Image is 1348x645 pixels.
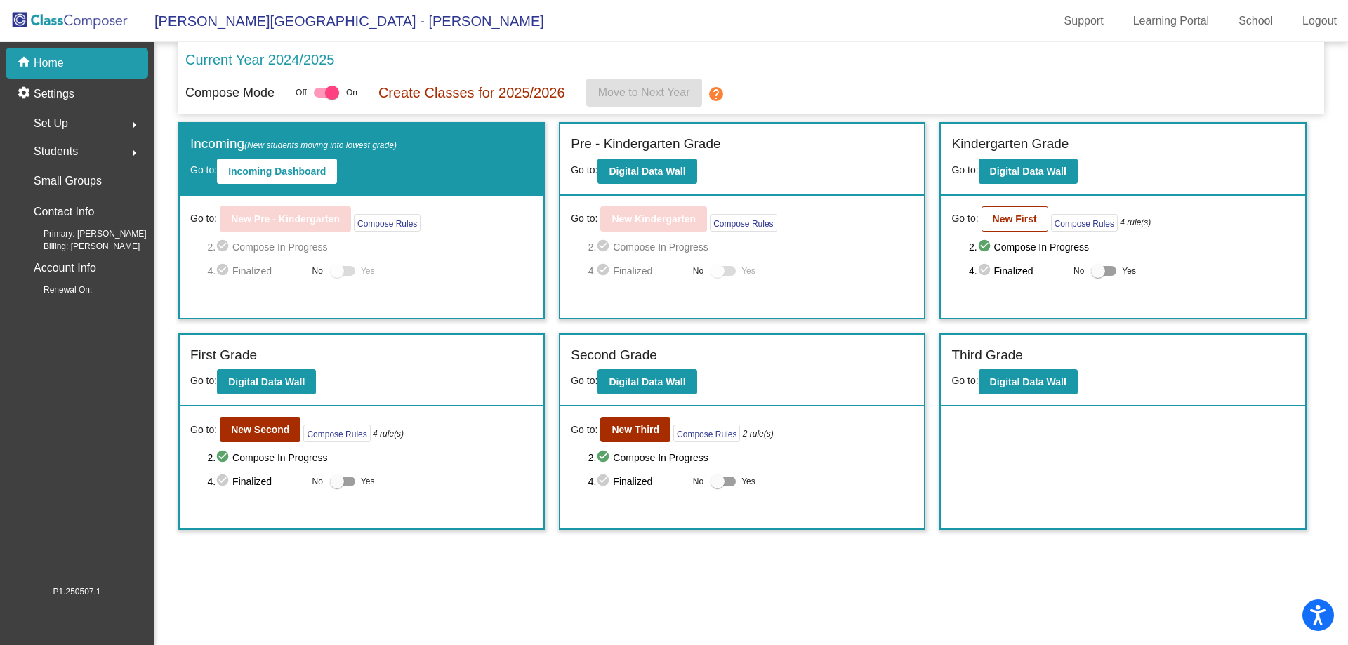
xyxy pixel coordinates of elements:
a: Support [1053,10,1115,32]
span: Yes [361,262,375,279]
span: Billing: [PERSON_NAME] [21,240,140,253]
b: New Third [612,424,659,435]
b: New Second [231,424,289,435]
span: Go to: [571,423,597,437]
mat-icon: settings [17,86,34,102]
span: Yes [1122,262,1136,279]
label: Second Grade [571,345,657,366]
button: New First [982,206,1048,232]
span: Students [34,142,78,161]
span: Yes [741,262,755,279]
span: Go to: [190,164,217,175]
mat-icon: arrow_right [126,117,143,133]
mat-icon: check_circle [596,449,613,466]
b: Incoming Dashboard [228,166,326,177]
mat-icon: check_circle [596,239,613,255]
span: 2. Compose In Progress [588,449,914,466]
span: No [693,265,703,277]
a: School [1227,10,1284,32]
span: 4. Finalized [969,262,1066,279]
mat-icon: check_circle [216,473,232,490]
button: New Third [600,417,670,442]
p: Settings [34,86,74,102]
span: No [1073,265,1084,277]
span: No [693,475,703,488]
mat-icon: check_circle [596,262,613,279]
button: New Pre - Kindergarten [220,206,351,232]
mat-icon: help [708,86,725,102]
span: Go to: [571,164,597,175]
span: 2. Compose In Progress [207,239,533,255]
mat-icon: arrow_right [126,145,143,161]
mat-icon: check_circle [216,262,232,279]
span: 2. Compose In Progress [588,239,914,255]
button: Compose Rules [673,425,740,442]
span: No [312,475,323,488]
span: 2. Compose In Progress [207,449,533,466]
label: Kindergarten Grade [951,134,1069,154]
b: New Pre - Kindergarten [231,213,340,225]
span: Set Up [34,114,68,133]
i: 4 rule(s) [1120,216,1151,229]
span: Go to: [951,164,978,175]
span: 4. Finalized [588,262,686,279]
span: Primary: [PERSON_NAME] [21,227,147,240]
span: 4. Finalized [207,262,305,279]
label: Pre - Kindergarten Grade [571,134,720,154]
mat-icon: check_circle [977,262,994,279]
span: Yes [361,473,375,490]
b: Digital Data Wall [609,166,685,177]
p: Current Year 2024/2025 [185,49,334,70]
span: Go to: [190,423,217,437]
span: Off [296,86,307,99]
span: Go to: [571,211,597,226]
label: First Grade [190,345,257,366]
b: Digital Data Wall [990,166,1066,177]
span: No [312,265,323,277]
button: Compose Rules [710,214,777,232]
a: Learning Portal [1122,10,1221,32]
p: Home [34,55,64,72]
b: New First [993,213,1037,225]
span: 2. Compose In Progress [969,239,1295,255]
p: Compose Mode [185,84,275,102]
button: Digital Data Wall [979,159,1078,184]
button: New Kindergarten [600,206,707,232]
span: Go to: [951,211,978,226]
span: [PERSON_NAME][GEOGRAPHIC_DATA] - [PERSON_NAME] [140,10,544,32]
button: Move to Next Year [586,79,702,107]
mat-icon: check_circle [216,239,232,255]
span: Yes [741,473,755,490]
span: Go to: [190,375,217,386]
b: New Kindergarten [612,213,696,225]
button: Compose Rules [1051,214,1118,232]
button: Incoming Dashboard [217,159,337,184]
span: Renewal On: [21,284,92,296]
span: Go to: [571,375,597,386]
p: Small Groups [34,171,102,191]
mat-icon: home [17,55,34,72]
button: Compose Rules [303,425,370,442]
span: 4. Finalized [207,473,305,490]
label: Third Grade [951,345,1022,366]
span: On [346,86,357,99]
mat-icon: check_circle [216,449,232,466]
span: Go to: [951,375,978,386]
button: Digital Data Wall [597,369,696,394]
i: 2 rule(s) [743,427,774,440]
button: Digital Data Wall [597,159,696,184]
label: Incoming [190,134,397,154]
b: Digital Data Wall [228,376,305,387]
mat-icon: check_circle [977,239,994,255]
span: Move to Next Year [598,86,690,98]
p: Create Classes for 2025/2026 [378,82,565,103]
span: 4. Finalized [588,473,686,490]
i: 4 rule(s) [373,427,404,440]
button: Compose Rules [354,214,421,232]
button: Digital Data Wall [217,369,316,394]
button: New Second [220,417,300,442]
b: Digital Data Wall [609,376,685,387]
button: Digital Data Wall [979,369,1078,394]
p: Contact Info [34,202,94,222]
a: Logout [1291,10,1348,32]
